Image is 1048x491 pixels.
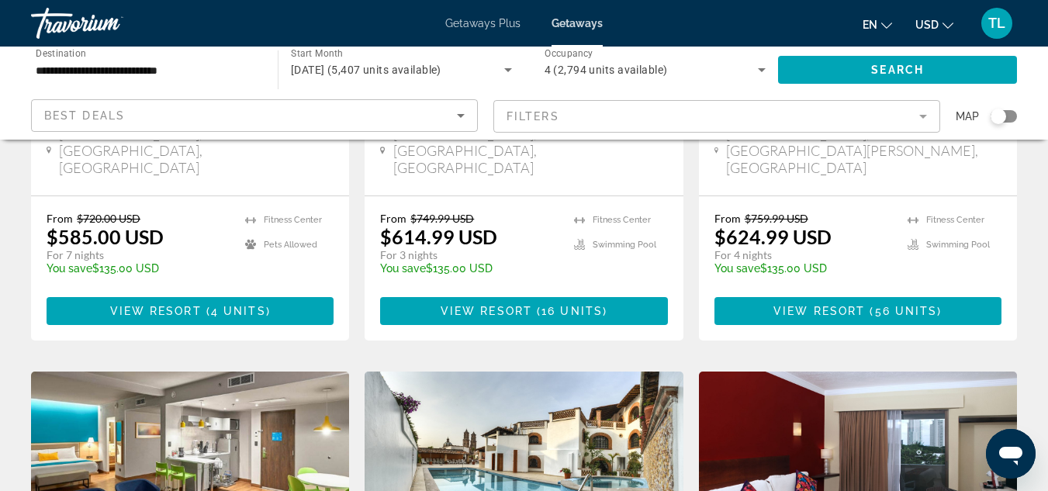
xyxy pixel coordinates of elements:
[541,305,603,317] span: 16 units
[264,240,317,250] span: Pets Allowed
[31,3,186,43] a: Travorium
[593,240,656,250] span: Swimming Pool
[380,262,558,275] p: $135.00 USD
[110,305,202,317] span: View Resort
[863,13,892,36] button: Change language
[264,215,322,225] span: Fitness Center
[47,262,230,275] p: $135.00 USD
[988,16,1005,31] span: TL
[36,47,86,58] span: Destination
[977,7,1017,40] button: User Menu
[77,212,140,225] span: $720.00 USD
[778,56,1017,84] button: Search
[44,106,465,125] mat-select: Sort by
[714,262,760,275] span: You save
[863,19,877,31] span: en
[47,248,230,262] p: For 7 nights
[915,19,939,31] span: USD
[47,297,334,325] button: View Resort(4 units)
[871,64,924,76] span: Search
[545,64,668,76] span: 4 (2,794 units available)
[441,305,532,317] span: View Resort
[44,109,125,122] span: Best Deals
[445,17,521,29] a: Getaways Plus
[745,212,808,225] span: $759.99 USD
[47,262,92,275] span: You save
[956,105,979,127] span: Map
[493,99,940,133] button: Filter
[714,225,832,248] p: $624.99 USD
[59,125,334,176] span: [GEOGRAPHIC_DATA], [GEOGRAPHIC_DATA], [GEOGRAPHIC_DATA]
[47,212,73,225] span: From
[773,305,865,317] span: View Resort
[714,248,892,262] p: For 4 nights
[926,240,990,250] span: Swimming Pool
[393,125,668,176] span: [GEOGRAPHIC_DATA], [GEOGRAPHIC_DATA], [GEOGRAPHIC_DATA]
[380,225,497,248] p: $614.99 USD
[410,212,474,225] span: $749.99 USD
[380,297,667,325] button: View Resort(16 units)
[291,48,343,59] span: Start Month
[875,305,938,317] span: 56 units
[714,212,741,225] span: From
[865,305,942,317] span: ( )
[926,215,984,225] span: Fitness Center
[47,225,164,248] p: $585.00 USD
[714,297,1001,325] button: View Resort(56 units)
[552,17,603,29] a: Getaways
[380,262,426,275] span: You save
[714,262,892,275] p: $135.00 USD
[291,64,441,76] span: [DATE] (5,407 units available)
[915,13,953,36] button: Change currency
[211,305,266,317] span: 4 units
[380,212,406,225] span: From
[986,429,1036,479] iframe: Button to launch messaging window
[380,248,558,262] p: For 3 nights
[202,305,271,317] span: ( )
[593,215,651,225] span: Fitness Center
[545,48,593,59] span: Occupancy
[726,125,1001,176] span: [GEOGRAPHIC_DATA], [GEOGRAPHIC_DATA][PERSON_NAME], [GEOGRAPHIC_DATA]
[532,305,607,317] span: ( )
